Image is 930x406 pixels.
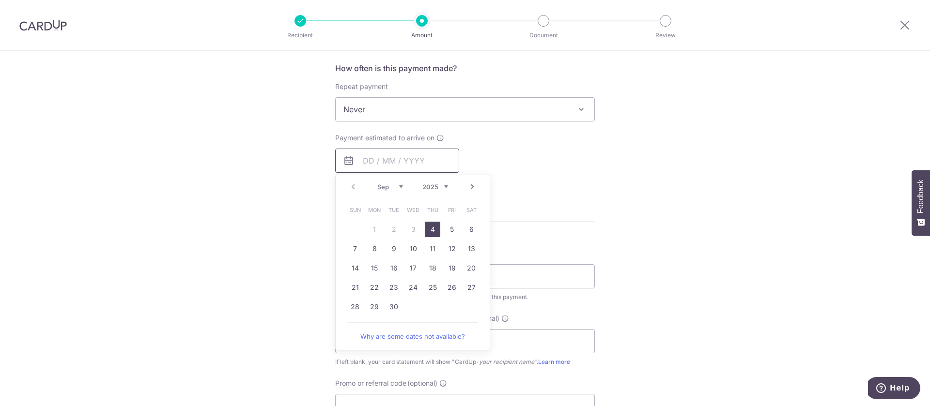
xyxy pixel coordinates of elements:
a: 15 [367,260,382,276]
span: Tuesday [386,202,402,218]
a: 24 [405,280,421,295]
span: Never [335,97,595,121]
a: 14 [347,260,363,276]
a: 27 [464,280,479,295]
span: Sunday [347,202,363,218]
a: 21 [347,280,363,295]
p: Amount [386,30,458,40]
a: 22 [367,280,382,295]
a: 26 [444,280,460,295]
span: (optional) [407,378,437,388]
span: Promo or referral code [335,378,406,388]
a: 9 [386,241,402,256]
button: Feedback - Show survey [912,170,930,236]
img: CardUp [19,19,67,31]
div: If left blank, your card statement will show "CardUp- ". [335,357,595,367]
a: 16 [386,260,402,276]
span: Thursday [425,202,440,218]
p: Review [630,30,701,40]
p: Document [508,30,579,40]
a: 8 [367,241,382,256]
span: Never [336,98,594,121]
span: Friday [444,202,460,218]
a: 11 [425,241,440,256]
a: 19 [444,260,460,276]
a: Next [466,181,478,193]
a: 28 [347,299,363,315]
a: 17 [405,260,421,276]
iframe: Opens a widget where you can find more information [868,377,920,401]
span: Monday [367,202,382,218]
a: 30 [386,299,402,315]
input: DD / MM / YYYY [335,149,459,173]
a: 18 [425,260,440,276]
a: 5 [444,222,460,237]
a: 10 [405,241,421,256]
a: 12 [444,241,460,256]
a: 20 [464,260,479,276]
a: 6 [464,222,479,237]
a: 25 [425,280,440,295]
span: Saturday [464,202,479,218]
span: Payment estimated to arrive on [335,133,434,143]
label: Repeat payment [335,82,388,91]
a: 4 [425,222,440,237]
p: Recipient [264,30,336,40]
i: your recipient name [479,358,534,365]
h5: How often is this payment made? [335,62,595,74]
a: 29 [367,299,382,315]
a: Why are some dates not available? [347,327,478,346]
a: 13 [464,241,479,256]
a: Learn more [538,358,570,365]
a: 23 [386,280,402,295]
span: Feedback [916,180,925,213]
span: Wednesday [405,202,421,218]
a: 7 [347,241,363,256]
